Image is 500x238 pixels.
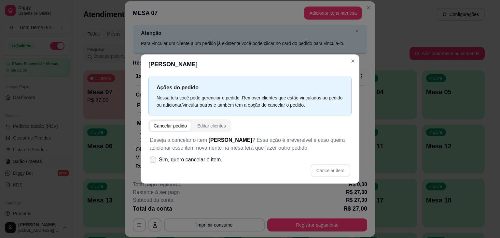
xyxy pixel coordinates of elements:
[209,137,252,143] span: [PERSON_NAME]
[348,56,358,66] button: Close
[154,123,187,129] div: Cancelar pedido
[157,94,343,109] div: Nessa tela você pode gerenciar o pedido. Remover clientes que estão vinculados ao pedido ou adici...
[197,123,226,129] div: Editar clientes
[159,156,222,164] span: Sim, quero cancelar o item.
[141,54,359,74] header: [PERSON_NAME]
[157,83,343,92] p: Ações do pedido
[150,136,350,152] p: Deseja a cancelar o item ? Essa ação é irreversível e caso queira adicionar esse item novamente n...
